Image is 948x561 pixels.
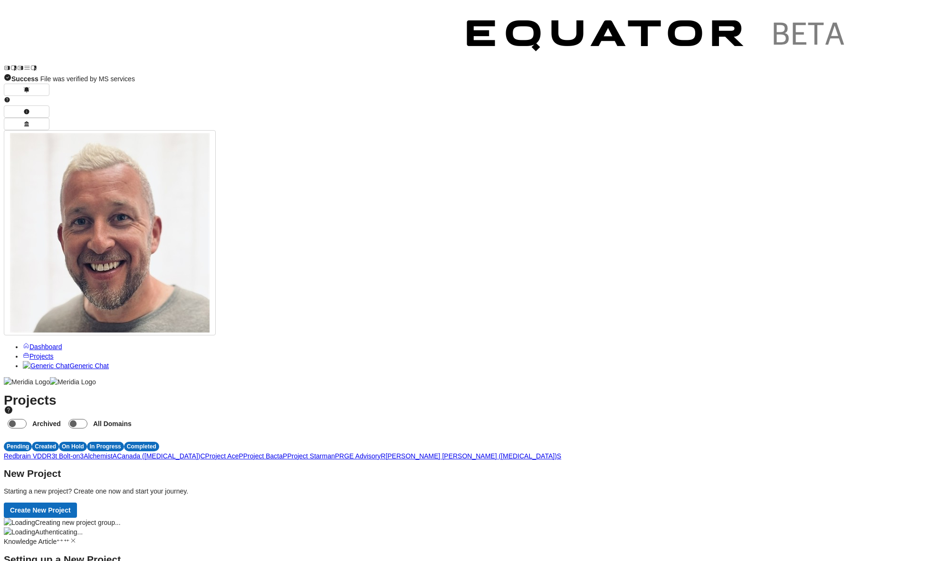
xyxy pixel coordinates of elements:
[29,352,54,360] span: Projects
[29,343,62,351] span: Dashboard
[11,75,38,83] strong: Success
[4,442,32,451] div: Pending
[4,527,35,537] img: Loading
[23,362,109,370] a: Generic ChatGeneric Chat
[80,452,84,460] span: 3
[87,442,124,451] div: In Progress
[23,343,62,351] a: Dashboard
[84,452,117,460] a: AlchemistA
[283,452,287,460] span: P
[10,133,210,333] img: Profile Icon
[47,452,51,460] span: R
[339,452,385,460] a: RGE AdvisoryR
[450,4,864,71] img: Customer Logo
[4,538,57,545] span: Knowledge Article
[91,415,135,432] label: All Domains
[113,452,117,460] span: A
[23,352,54,360] a: Projects
[124,442,159,451] div: Completed
[381,452,385,460] span: R
[69,362,108,370] span: Generic Chat
[4,469,944,478] h2: New Project
[4,486,944,496] p: Starting a new project? Create one now and start your journey.
[35,519,121,526] span: Creating new project group...
[335,452,339,460] span: P
[51,452,84,460] a: 3t Bolt-on3
[35,528,83,536] span: Authenticating...
[200,452,205,460] span: C
[205,452,243,460] a: Project AceP
[4,377,50,387] img: Meridia Logo
[557,452,561,460] span: S
[50,377,96,387] img: Meridia Logo
[11,75,135,83] span: File was verified by MS services
[32,442,59,451] div: Created
[287,452,339,460] a: Project StarmanP
[4,503,77,518] button: Create New Project
[385,452,561,460] a: [PERSON_NAME] [PERSON_NAME] ([MEDICAL_DATA])S
[23,361,69,371] img: Generic Chat
[4,396,944,432] h1: Projects
[117,452,205,460] a: Canada ([MEDICAL_DATA])C
[243,452,287,460] a: Project BactaP
[4,518,35,527] img: Loading
[239,452,243,460] span: P
[59,442,87,451] div: On Hold
[30,415,65,432] label: Archived
[4,452,51,460] a: Redbrain VDDR
[37,4,450,71] img: Customer Logo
